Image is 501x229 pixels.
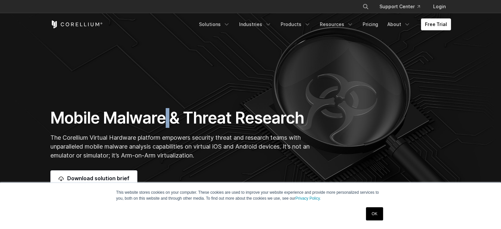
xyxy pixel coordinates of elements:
[195,18,234,30] a: Solutions
[421,18,451,30] a: Free Trial
[354,1,451,13] div: Navigation Menu
[316,18,357,30] a: Resources
[374,1,425,13] a: Support Center
[50,170,137,186] a: Download solution brief
[295,196,321,201] a: Privacy Policy.
[50,20,103,28] a: Corellium Home
[116,189,385,201] p: This website stores cookies on your computer. These cookies are used to improve your website expe...
[235,18,275,30] a: Industries
[360,1,372,13] button: Search
[195,18,451,30] div: Navigation Menu
[50,134,310,159] span: The Corellium Virtual Hardware platform empowers security threat and research teams with unparall...
[428,1,451,13] a: Login
[50,108,313,128] h1: Mobile Malware & Threat Research
[277,18,315,30] a: Products
[383,18,414,30] a: About
[366,207,383,220] a: OK
[359,18,382,30] a: Pricing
